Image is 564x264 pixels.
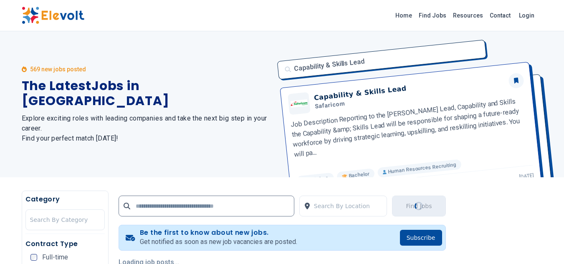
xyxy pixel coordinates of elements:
h5: Contract Type [25,239,105,249]
button: Find JobsLoading... [392,196,445,216]
a: Login [514,7,539,24]
h4: Be the first to know about new jobs. [140,229,297,237]
span: Full-time [42,254,68,261]
input: Full-time [30,254,37,261]
iframe: Chat Widget [522,224,564,264]
h1: The Latest Jobs in [GEOGRAPHIC_DATA] [22,78,272,108]
a: Find Jobs [415,9,450,22]
a: Home [392,9,415,22]
p: 569 new jobs posted [30,65,86,73]
p: Get notified as soon as new job vacancies are posted. [140,237,297,247]
button: Subscribe [400,230,442,246]
h2: Explore exciting roles with leading companies and take the next big step in your career. Find you... [22,113,272,143]
a: Contact [486,9,514,22]
h5: Category [25,194,105,204]
img: Elevolt [22,7,84,24]
a: Resources [450,9,486,22]
div: Loading... [415,202,423,211]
